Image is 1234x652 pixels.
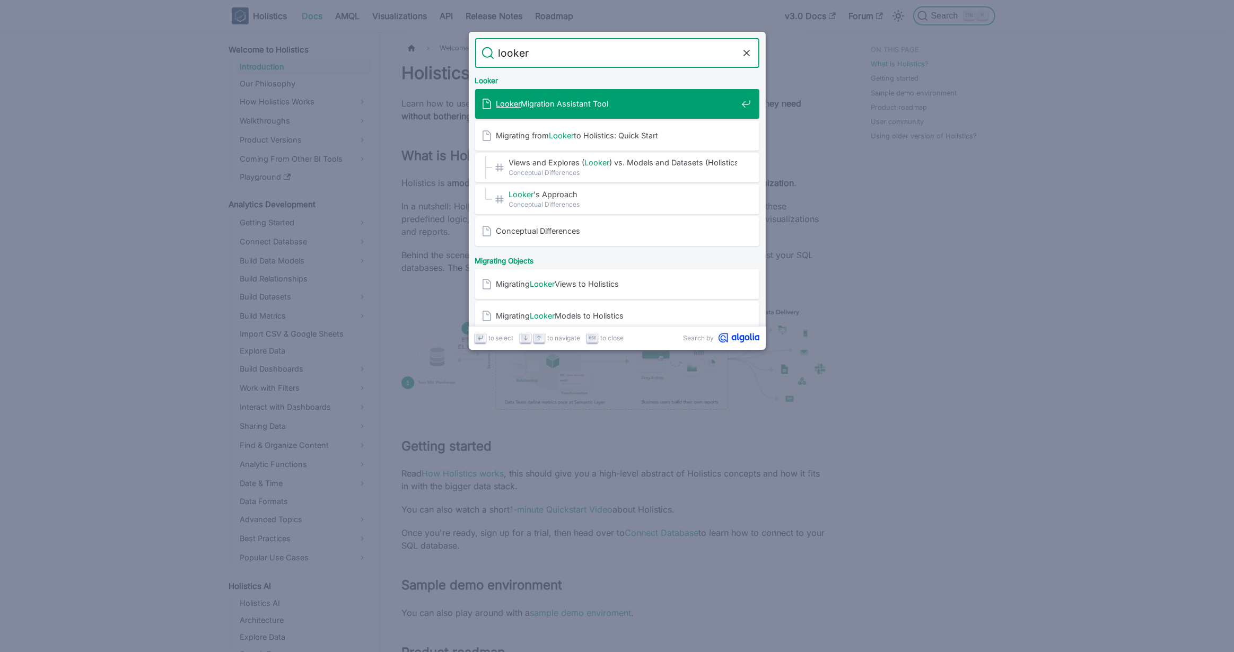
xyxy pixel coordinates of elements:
span: Conceptual Differences [509,168,737,178]
span: Conceptual Differences [496,226,737,236]
span: Search by [684,333,714,343]
a: Conceptual Differences [475,216,759,246]
span: Migration Assistant Tool [496,99,737,109]
mark: Looker [549,131,574,140]
span: to select [488,333,514,343]
a: Search byAlgolia [684,333,759,343]
mark: Looker [509,190,534,199]
span: Views and Explores ( ) vs. Models and Datasets (Holistics)​ [509,157,737,168]
div: Migrating Objects [473,248,762,269]
svg: Arrow down [522,334,530,342]
svg: Enter key [476,334,484,342]
svg: Algolia [719,333,759,343]
span: Migrating from to Holistics: Quick Start [496,130,737,140]
span: 's Approach​ [509,189,737,199]
a: LookerMigration Assistant Tool [475,89,759,119]
a: Migrating fromLookerto Holistics: Quick Start [475,121,759,151]
span: Migrating Models to Holistics [496,311,737,321]
input: Search docs [494,38,740,68]
a: Views and Explores (Looker) vs. Models and Datasets (Holistics)​Conceptual Differences [475,153,759,182]
mark: Looker [496,99,521,108]
a: MigratingLookerModels to Holistics [475,301,759,331]
span: to close [601,333,624,343]
div: Looker [473,68,762,89]
mark: Looker [530,279,555,288]
mark: Looker [530,311,555,320]
span: Conceptual Differences [509,199,737,209]
svg: Arrow up [535,334,543,342]
mark: Looker [585,158,610,167]
button: Clear the query [740,47,753,59]
span: to navigate [547,333,581,343]
a: Looker's Approach​Conceptual Differences [475,184,759,214]
a: MigratingLookerViews to Holistics [475,269,759,299]
span: Migrating Views to Holistics [496,279,737,289]
svg: Escape key [589,334,597,342]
